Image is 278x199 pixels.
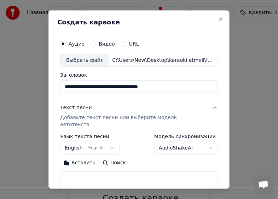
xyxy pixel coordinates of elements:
div: C:\Users\New\Desktop\karaoki etmeli\facf587247a244cea54081f7937786a2_01072025.m4a [109,57,218,64]
label: Модель синхронизации [154,134,218,139]
label: Язык текста песни [60,134,120,139]
button: Вставить [60,157,99,169]
label: URL [129,41,139,46]
label: Видео [99,41,115,46]
label: Аудио [69,41,85,46]
h2: Создать караоке [57,19,221,25]
label: Заголовок [60,72,218,77]
div: Выбрать файл [60,54,109,66]
button: Поиск [99,157,129,169]
p: Добавьте текст песни или выберите модель автотекста [60,114,207,128]
button: Текст песниДобавьте текст песни или выберите модель автотекста [60,99,218,134]
div: Текст песни [60,104,92,111]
